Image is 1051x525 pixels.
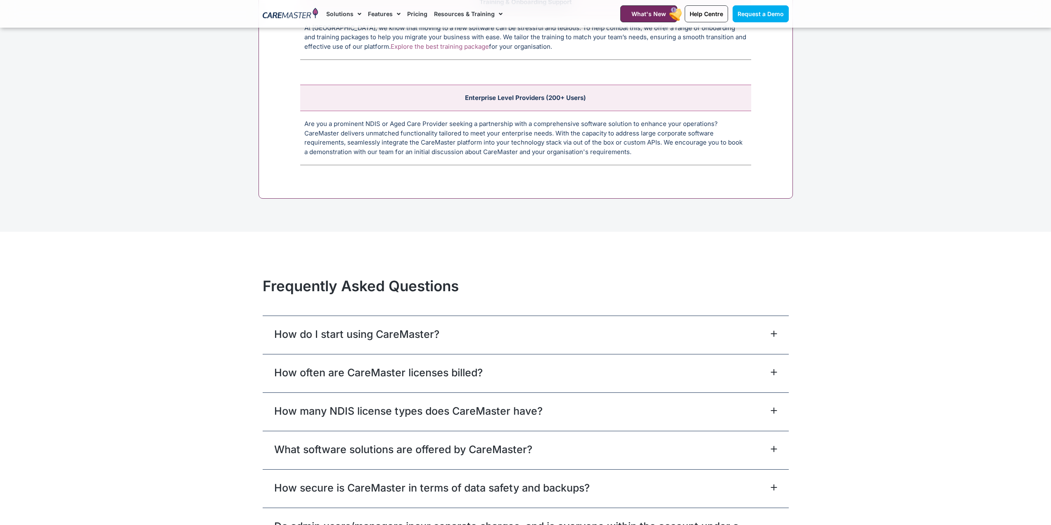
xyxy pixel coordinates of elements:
td: Are you a prominent NDIS or Aged Care Provider seeking a partnership with a comprehensive softwar... [300,111,751,165]
h2: Frequently Asked Questions [263,277,789,295]
a: How many NDIS license types does CareMaster have? [274,404,543,418]
div: How secure is CareMaster in terms of data safety and backups? [263,469,789,508]
span: Help Centre [690,10,723,17]
span: What's New [631,10,666,17]
span: Request a Demo [738,10,784,17]
img: CareMaster Logo [263,8,318,20]
a: Request a Demo [733,5,789,22]
td: At [GEOGRAPHIC_DATA], we know that moving to a new software can be stressful and tedious. To help... [300,15,751,60]
div: What software solutions are offered by CareMaster? [263,431,789,469]
a: What's New [620,5,677,22]
a: Help Centre [685,5,728,22]
a: What software solutions are offered by CareMaster? [274,442,532,457]
a: Explore the best training package [391,43,489,50]
div: How many NDIS license types does CareMaster have? [263,392,789,431]
a: How do I start using CareMaster? [274,327,439,342]
div: How often are CareMaster licenses billed? [263,354,789,392]
td: Enterprise Level Providers (200+ Users) [300,85,751,111]
div: How do I start using CareMaster? [263,316,789,354]
a: How secure is CareMaster in terms of data safety and backups? [274,480,590,495]
a: How often are CareMaster licenses billed? [274,365,483,380]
